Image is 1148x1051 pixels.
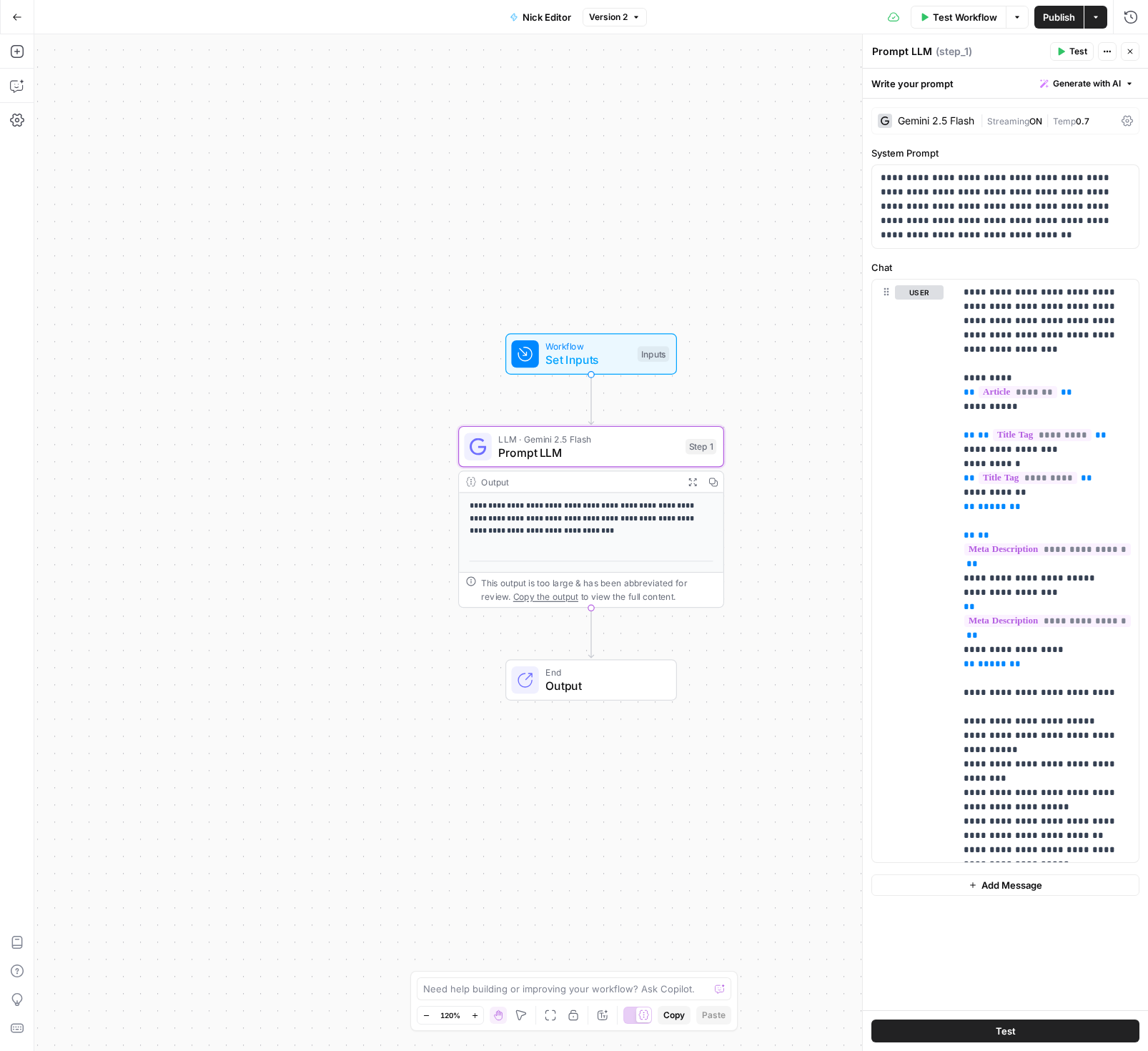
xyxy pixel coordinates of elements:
[987,116,1029,127] span: Streaming
[996,1024,1016,1038] span: Test
[545,666,662,679] span: End
[498,444,678,461] span: Prompt LLM
[871,260,1139,275] label: Chat
[702,1009,726,1022] span: Paste
[545,351,630,368] span: Set Inputs
[523,10,571,24] span: Nick Editor
[545,677,662,694] span: Output
[686,439,716,455] div: Step 1
[936,44,972,59] span: ( step_1 )
[898,116,974,126] div: Gemini 2.5 Flash
[638,346,669,362] div: Inputs
[871,1020,1139,1042] button: Test
[1053,116,1076,127] span: Temp
[1076,116,1089,127] span: 0.7
[589,11,628,24] span: Version 2
[1034,6,1084,29] button: Publish
[458,333,724,375] div: WorkflowSet InputsInputs
[1029,116,1042,127] span: ON
[1042,113,1053,127] span: |
[481,576,716,603] div: This output is too large & has been abbreviated for review. to view the full content.
[513,591,578,601] span: Copy the output
[981,878,1042,892] span: Add Message
[498,432,678,445] span: LLM · Gemini 2.5 Flash
[696,1006,731,1025] button: Paste
[458,659,724,701] div: EndOutput
[658,1006,691,1025] button: Copy
[663,1009,685,1022] span: Copy
[895,285,944,300] button: user
[933,10,997,24] span: Test Workflow
[871,146,1139,160] label: System Prompt
[872,44,932,59] textarea: Prompt LLM
[481,475,677,488] div: Output
[1053,77,1121,90] span: Generate with AI
[1069,45,1087,58] span: Test
[980,113,987,127] span: |
[583,8,647,26] button: Version 2
[872,280,944,862] div: user
[501,6,580,29] button: Nick Editor
[545,340,630,353] span: Workflow
[1050,42,1094,61] button: Test
[911,6,1006,29] button: Test Workflow
[1034,74,1139,93] button: Generate with AI
[871,874,1139,896] button: Add Message
[588,608,593,658] g: Edge from step_1 to end
[863,69,1148,98] div: Write your prompt
[440,1010,460,1021] span: 120%
[1043,10,1075,24] span: Publish
[588,375,593,425] g: Edge from start to step_1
